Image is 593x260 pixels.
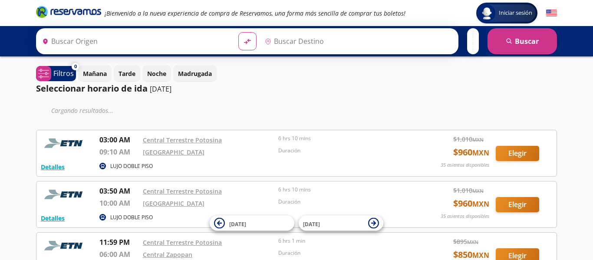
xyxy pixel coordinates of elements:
[488,28,557,54] button: Buscar
[36,5,101,21] a: Brand Logo
[143,187,222,195] a: Central Terrestre Potosina
[453,237,478,246] span: $ 895
[99,249,138,260] p: 06:00 AM
[147,69,166,78] p: Noche
[41,186,89,203] img: RESERVAMOS
[99,186,138,196] p: 03:50 AM
[229,220,246,227] span: [DATE]
[114,65,140,82] button: Tarde
[495,9,536,17] span: Iniciar sesión
[453,197,489,210] span: $ 960
[278,147,409,155] p: Duración
[173,65,217,82] button: Madrugada
[453,146,489,159] span: $ 960
[303,220,320,227] span: [DATE]
[51,106,113,115] em: Cargando resultados ...
[472,148,489,158] small: MXN
[143,238,222,247] a: Central Terrestre Potosina
[472,199,489,209] small: MXN
[453,135,484,144] span: $ 1,010
[99,147,138,157] p: 09:10 AM
[278,135,409,142] p: 6 hrs 10 mins
[53,68,74,79] p: Filtros
[210,216,294,231] button: [DATE]
[99,237,138,247] p: 11:59 PM
[467,239,478,245] small: MXN
[143,199,204,207] a: [GEOGRAPHIC_DATA]
[110,162,153,170] p: LUJO DOBLE PISO
[41,135,89,152] img: RESERVAMOS
[178,69,212,78] p: Madrugada
[150,84,171,94] p: [DATE]
[143,148,204,156] a: [GEOGRAPHIC_DATA]
[299,216,383,231] button: [DATE]
[41,162,65,171] button: Detalles
[36,5,101,18] i: Brand Logo
[105,9,405,17] em: ¡Bienvenido a la nueva experiencia de compra de Reservamos, una forma más sencilla de comprar tus...
[496,146,539,161] button: Elegir
[143,136,222,144] a: Central Terrestre Potosina
[472,136,484,143] small: MXN
[41,237,89,254] img: RESERVAMOS
[472,188,484,194] small: MXN
[83,69,107,78] p: Mañana
[278,198,409,206] p: Duración
[110,214,153,221] p: LUJO DOBLE PISO
[36,82,148,95] p: Seleccionar horario de ida
[278,237,409,245] p: 6 hrs 1 min
[261,30,454,52] input: Buscar Destino
[546,8,557,19] button: English
[36,66,76,81] button: 0Filtros
[99,135,138,145] p: 03:00 AM
[278,186,409,194] p: 6 hrs 10 mins
[142,65,171,82] button: Noche
[472,250,489,260] small: MXN
[496,197,539,212] button: Elegir
[74,63,77,70] span: 0
[278,249,409,257] p: Duración
[119,69,135,78] p: Tarde
[78,65,112,82] button: Mañana
[39,30,231,52] input: Buscar Origen
[99,198,138,208] p: 10:00 AM
[441,161,489,169] p: 35 asientos disponibles
[453,186,484,195] span: $ 1,010
[41,214,65,223] button: Detalles
[441,213,489,220] p: 35 asientos disponibles
[143,250,192,259] a: Central Zapopan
